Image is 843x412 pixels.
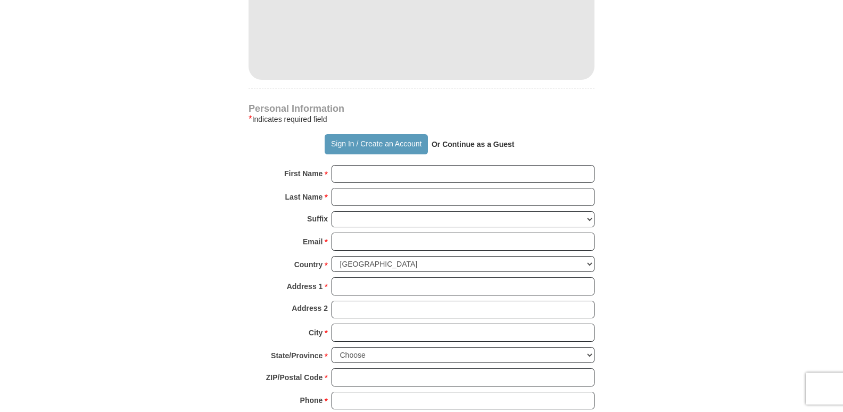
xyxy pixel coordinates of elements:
[249,113,594,126] div: Indicates required field
[307,211,328,226] strong: Suffix
[287,279,323,294] strong: Address 1
[325,134,427,154] button: Sign In / Create an Account
[266,370,323,385] strong: ZIP/Postal Code
[303,234,323,249] strong: Email
[249,104,594,113] h4: Personal Information
[284,166,323,181] strong: First Name
[292,301,328,316] strong: Address 2
[309,325,323,340] strong: City
[271,348,323,363] strong: State/Province
[294,257,323,272] strong: Country
[432,140,515,149] strong: Or Continue as a Guest
[300,393,323,408] strong: Phone
[285,189,323,204] strong: Last Name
